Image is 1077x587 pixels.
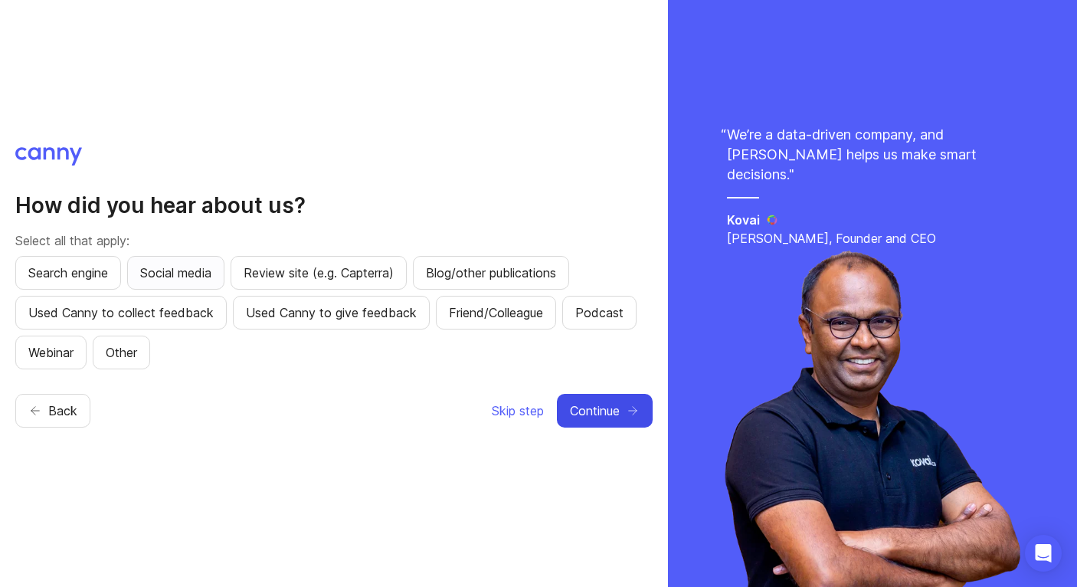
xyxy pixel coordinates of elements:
[727,229,1018,248] p: [PERSON_NAME], Founder and CEO
[15,296,227,330] button: Used Canny to collect feedback
[436,296,556,330] button: Friend/Colleague
[246,303,417,322] span: Used Canny to give feedback
[15,192,653,219] h2: How did you hear about us?
[570,402,620,420] span: Continue
[93,336,150,369] button: Other
[140,264,211,282] span: Social media
[106,343,137,362] span: Other
[28,343,74,362] span: Webinar
[449,303,543,322] span: Friend/Colleague
[766,214,779,226] img: Kovai logo
[727,125,1018,185] p: We’re a data-driven company, and [PERSON_NAME] helps us make smart decisions. "
[15,256,121,290] button: Search engine
[15,147,82,166] img: Canny logo
[28,303,214,322] span: Used Canny to collect feedback
[426,264,556,282] span: Blog/other publications
[127,256,224,290] button: Social media
[15,336,87,369] button: Webinar
[233,296,430,330] button: Used Canny to give feedback
[562,296,637,330] button: Podcast
[15,394,90,428] button: Back
[725,250,1020,587] img: saravana-fdffc8c2a6fa09d1791ca03b1e989ae1.webp
[48,402,77,420] span: Back
[1025,535,1062,572] div: Open Intercom Messenger
[557,394,653,428] button: Continue
[413,256,569,290] button: Blog/other publications
[244,264,394,282] span: Review site (e.g. Capterra)
[15,231,653,250] p: Select all that apply:
[492,402,544,420] span: Skip step
[575,303,624,322] span: Podcast
[491,394,545,428] button: Skip step
[231,256,407,290] button: Review site (e.g. Capterra)
[727,211,760,229] h5: Kovai
[28,264,108,282] span: Search engine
